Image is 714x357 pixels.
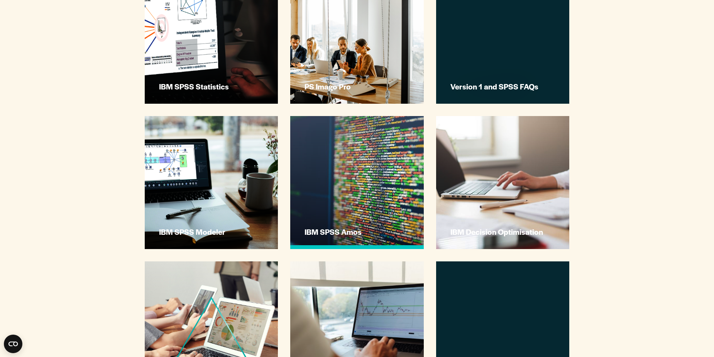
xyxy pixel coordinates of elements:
a: IBM SPSS Amos [290,116,423,249]
a: IBM SPSS Modeler [145,116,278,249]
h3: IBM SPSS Statistics [159,81,266,91]
h3: Version 1 and SPSS FAQs [450,81,557,91]
h3: IBM Decision Optimisation [450,227,557,237]
h3: IBM SPSS Modeler [159,227,266,237]
button: Open CMP widget [4,335,22,353]
h3: PS Imago Pro [305,81,411,91]
a: IBM Decision Optimisation [436,116,569,249]
h3: IBM SPSS Amos [305,227,411,237]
